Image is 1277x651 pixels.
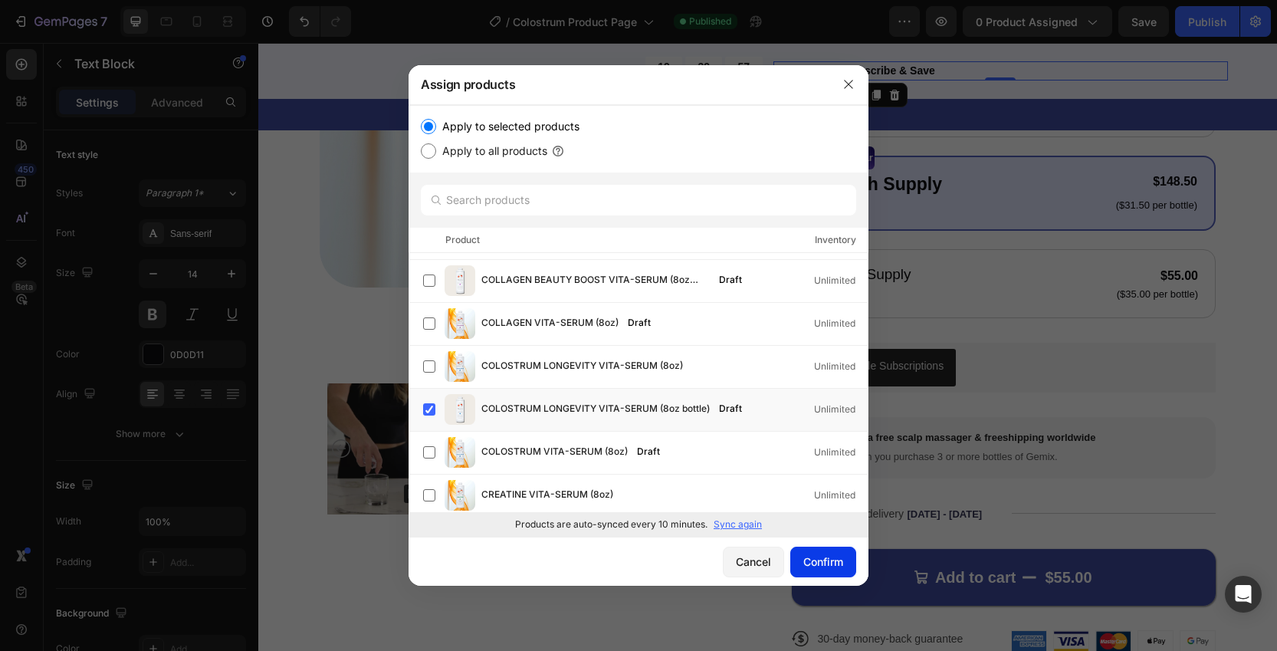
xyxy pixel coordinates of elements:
[1225,576,1262,613] div: Open Intercom Messenger
[481,401,710,418] span: COLOSTRUM LONGEVITY VITA-SERUM (8oz bottle)
[445,232,480,248] div: Product
[551,221,653,243] p: 1-Month Supply
[409,105,868,537] div: />
[481,272,710,289] span: COLLAGEN BEAUTY BOOST VITA-SERUM (8oz bottle)
[550,219,655,245] div: Rich Text Editor. Editing area: main
[713,272,748,288] div: Draft
[677,524,758,544] div: Add to cart
[814,402,868,417] div: Unlimited
[546,386,583,423] img: gempages_432750572815254551-0d41f634-7d11-4d13-8663-83420929b25e.png
[713,401,748,416] div: Draft
[803,554,843,570] div: Confirm
[515,18,970,38] div: Rich Text Editor. Editing area: main
[561,465,646,477] span: Expected delivery
[838,588,872,608] img: gempages_432750572815254551-79972f48-667f-42d0-a858-9c748da57068.png
[479,17,491,31] div: 57
[814,445,868,460] div: Unlimited
[517,20,968,36] p: Limited time: Subscribe & Save
[880,588,914,608] img: gempages_432750572815254551-1aaba532-a221-4682-955d-9ddfeeef0a57.png
[815,232,856,248] div: Inventory
[790,547,856,577] button: Confirm
[550,156,685,175] div: Rich Text Editor. Editing area: main
[455,396,474,415] button: Carousel Next Arrow
[552,315,570,334] img: AppstleSubscriptions.png
[481,444,628,461] span: COLOSTRUM VITA-SERUM (8oz)
[421,185,856,215] input: Search products
[533,506,958,563] button: Add to cart
[856,130,941,149] div: $148.50
[481,358,683,375] span: COLOSTRUM LONGEVITY VITA-SERUM (8oz)
[551,246,653,261] p: (1 bottle)
[552,105,615,125] p: Most Popular
[481,487,613,504] span: CREATINE VITA-SERUM (8oz)
[857,222,941,244] div: $55.00
[785,523,835,546] div: $55.00
[2,64,1017,80] p: LIMITED TIME SALE
[723,547,784,577] button: Cancel
[399,31,412,38] p: HRS
[922,588,957,608] img: gempages_432750572815254551-50576910-49f7-4ca6-9684-eab855df947e.png
[515,518,707,531] p: Products are auto-synced every 10 minutes.
[714,518,762,531] p: Sync again
[445,351,475,382] img: product-img
[583,315,686,331] div: Appstle Subscriptions
[445,394,475,425] img: product-img
[736,554,771,570] div: Cancel
[631,444,666,459] div: Draft
[753,588,788,608] img: gempages_432750572815254551-a739e588-df2a-4412-b6b9-9fd0010151fa.png
[796,588,830,608] img: gempages_432750572815254551-c4b8628c-4f06-40e9-915f-d730337df1e5.png
[858,245,940,258] p: ($35.00 per bottle)
[534,45,586,59] div: Text Block
[445,308,475,339] img: product-img
[560,589,705,603] p: 30-day money-back guarantee
[436,117,579,136] label: Apply to selected products
[552,128,684,155] p: 2-Month Supply
[814,273,868,288] div: Unlimited
[399,17,412,31] div: 19
[814,488,868,503] div: Unlimited
[814,316,868,331] div: Unlimited
[479,31,491,38] p: SEC
[445,480,475,511] img: product-img
[439,31,451,38] p: MIN
[858,156,939,169] p: ($31.50 per bottle)
[481,315,619,332] span: COLLAGEN VITA-SERUM (8oz)
[590,389,838,402] p: Get a free scalp massager & freeshipping worldwide
[550,127,685,156] div: Rich Text Editor. Editing area: main
[74,396,92,415] button: Carousel Back Arrow
[648,465,724,477] span: [DATE] - [DATE]
[552,158,684,173] p: (2 bottles)
[814,359,868,374] div: Unlimited
[590,408,838,421] p: when you purchase 3 or more bottles of Gemix.
[436,142,547,160] label: Apply to all products
[857,244,941,260] div: Rich Text Editor. Editing area: main
[622,315,657,330] div: Draft
[445,437,475,468] img: product-img
[540,306,698,343] button: Appstle Subscriptions
[409,64,829,104] div: Assign products
[439,17,451,31] div: 39
[445,265,475,296] img: product-img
